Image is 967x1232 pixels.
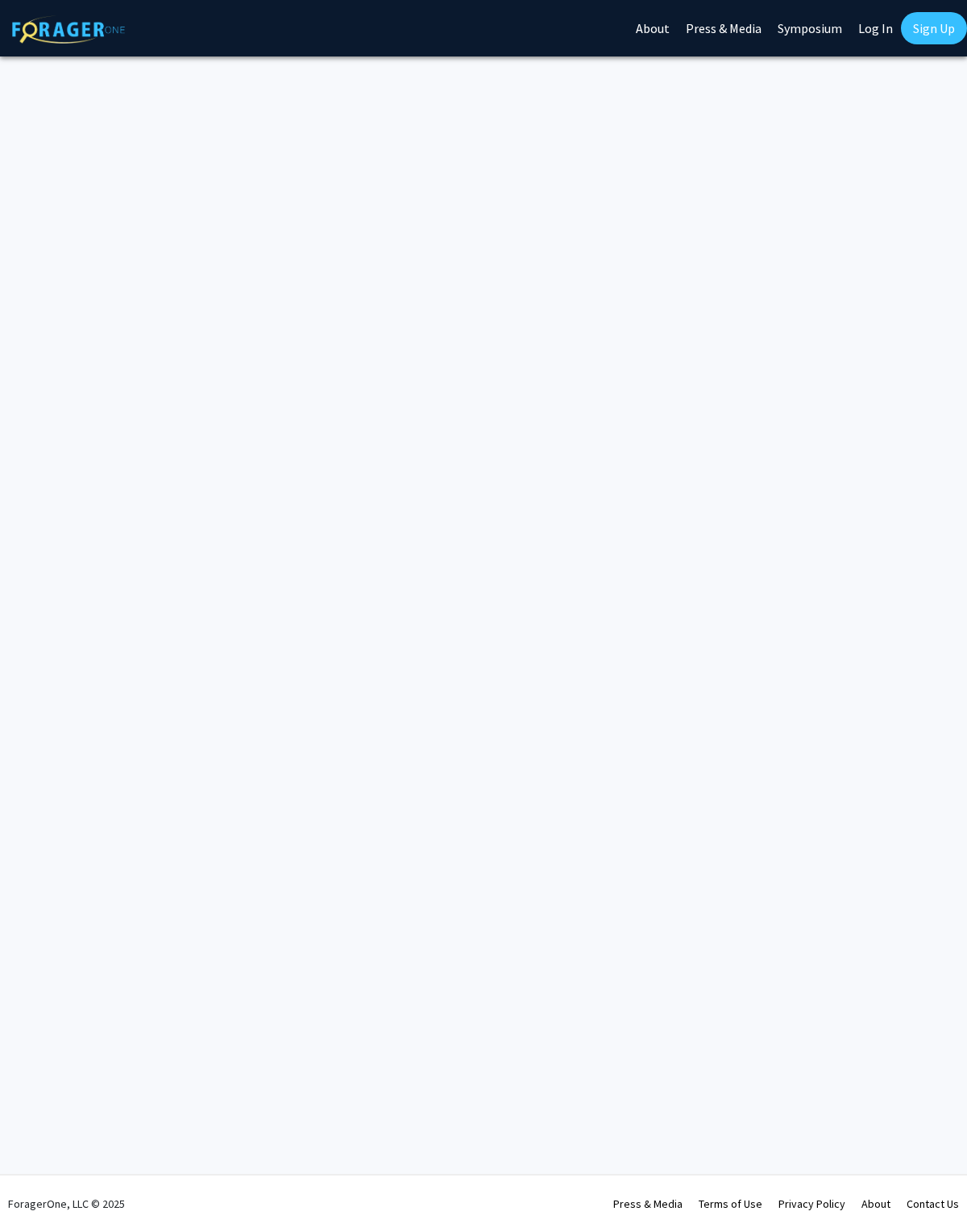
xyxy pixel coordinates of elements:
a: About [861,1197,890,1211]
a: Contact Us [907,1197,959,1211]
a: Terms of Use [699,1197,762,1211]
div: ForagerOne, LLC © 2025 [8,1176,125,1232]
a: Sign Up [901,12,967,44]
img: ForagerOne Logo [12,15,125,44]
a: Press & Media [613,1197,683,1211]
a: Privacy Policy [778,1197,845,1211]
